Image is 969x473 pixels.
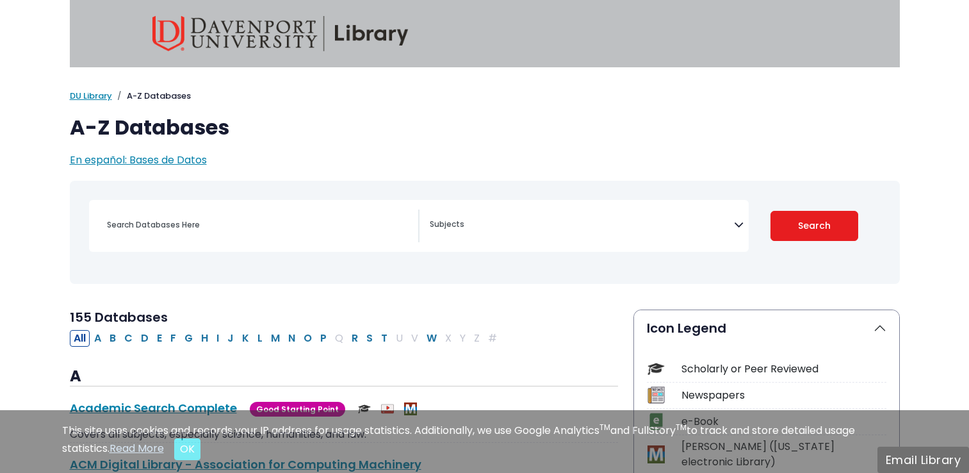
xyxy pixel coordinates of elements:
a: DU Library [70,90,112,102]
a: Academic Search Complete [70,400,237,416]
a: Read More [110,441,164,456]
button: Filter Results N [284,330,299,347]
button: Icon Legend [634,310,899,346]
button: Filter Results S [362,330,377,347]
nav: breadcrumb [70,90,900,103]
button: Filter Results J [224,330,238,347]
button: Filter Results H [197,330,212,347]
button: Filter Results P [316,330,330,347]
img: Davenport University Library [152,16,409,51]
img: Icon Newspapers [647,386,665,404]
span: Good Starting Point [250,402,345,417]
nav: Search filters [70,181,900,284]
li: A-Z Databases [112,90,191,103]
button: Filter Results R [348,330,362,347]
button: Filter Results A [90,330,105,347]
button: Filter Results D [137,330,152,347]
img: Audio & Video [381,402,394,415]
button: Close [174,438,200,460]
div: Scholarly or Peer Reviewed [681,361,886,377]
button: Filter Results O [300,330,316,347]
div: Newspapers [681,388,886,403]
button: Filter Results W [423,330,441,347]
h1: A-Z Databases [70,115,900,140]
button: Filter Results C [120,330,136,347]
button: Filter Results B [106,330,120,347]
div: Alpha-list to filter by first letter of database name [70,330,502,345]
button: Filter Results E [153,330,166,347]
sup: TM [676,422,687,433]
input: Search database by title or keyword [99,215,418,234]
button: Filter Results M [267,330,284,347]
button: Filter Results L [254,330,266,347]
textarea: Search [430,220,734,231]
button: Filter Results K [238,330,253,347]
img: MeL (Michigan electronic Library) [404,402,417,415]
a: En español: Bases de Datos [70,153,207,167]
button: Filter Results F [167,330,180,347]
button: Submit for Search Results [770,211,858,241]
img: Scholarly or Peer Reviewed [358,402,371,415]
div: This site uses cookies and records your IP address for usage statistics. Additionally, we use Goo... [62,423,908,460]
img: Icon Scholarly or Peer Reviewed [647,360,665,378]
button: Filter Results I [213,330,223,347]
sup: TM [599,422,610,433]
h3: A [70,367,618,386]
button: Filter Results T [377,330,391,347]
button: Filter Results G [181,330,197,347]
span: 155 Databases [70,308,168,326]
button: All [70,330,90,347]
